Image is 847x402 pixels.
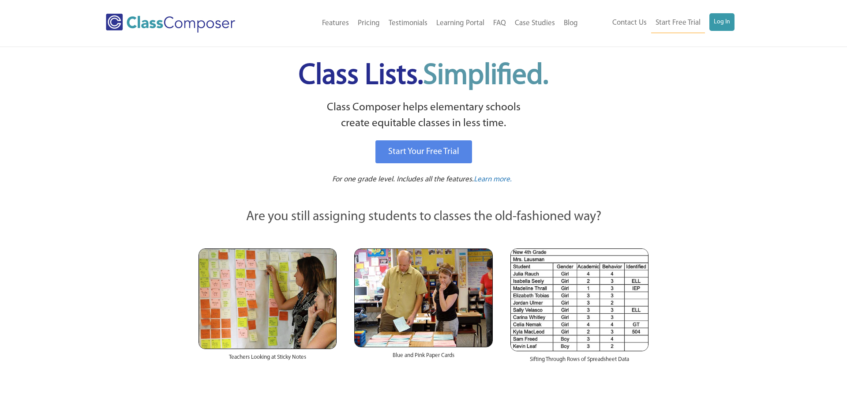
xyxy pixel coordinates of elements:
a: Learning Portal [432,14,489,33]
nav: Header Menu [271,14,582,33]
span: For one grade level. Includes all the features. [332,176,474,183]
a: Log In [709,13,735,31]
a: Learn more. [474,174,512,185]
nav: Header Menu [582,13,735,33]
a: Blog [559,14,582,33]
a: Start Free Trial [651,13,705,33]
img: Teachers Looking at Sticky Notes [199,248,337,349]
img: Spreadsheets [510,248,648,351]
div: Sifting Through Rows of Spreadsheet Data [510,351,648,372]
a: Contact Us [608,13,651,33]
a: Testimonials [384,14,432,33]
span: Start Your Free Trial [388,147,459,156]
span: Simplified. [423,62,548,90]
a: Pricing [353,14,384,33]
a: Start Your Free Trial [375,140,472,163]
a: Case Studies [510,14,559,33]
span: Class Lists. [299,62,548,90]
span: Learn more. [474,176,512,183]
div: Teachers Looking at Sticky Notes [199,349,337,370]
img: Class Composer [106,14,235,33]
a: FAQ [489,14,510,33]
img: Blue and Pink Paper Cards [354,248,492,347]
p: Class Composer helps elementary schools create equitable classes in less time. [197,100,650,132]
a: Features [318,14,353,33]
p: Are you still assigning students to classes the old-fashioned way? [199,207,648,227]
div: Blue and Pink Paper Cards [354,347,492,368]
